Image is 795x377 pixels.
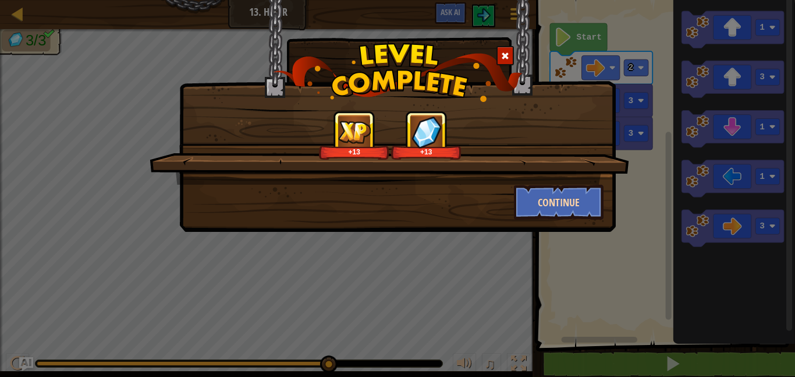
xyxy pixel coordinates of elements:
[411,116,442,148] img: reward_icon_gems.png
[514,185,604,220] button: Continue
[273,43,523,102] img: level_complete.png
[338,121,371,143] img: reward_icon_xp.png
[321,147,387,156] div: +13
[393,147,459,156] div: +13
